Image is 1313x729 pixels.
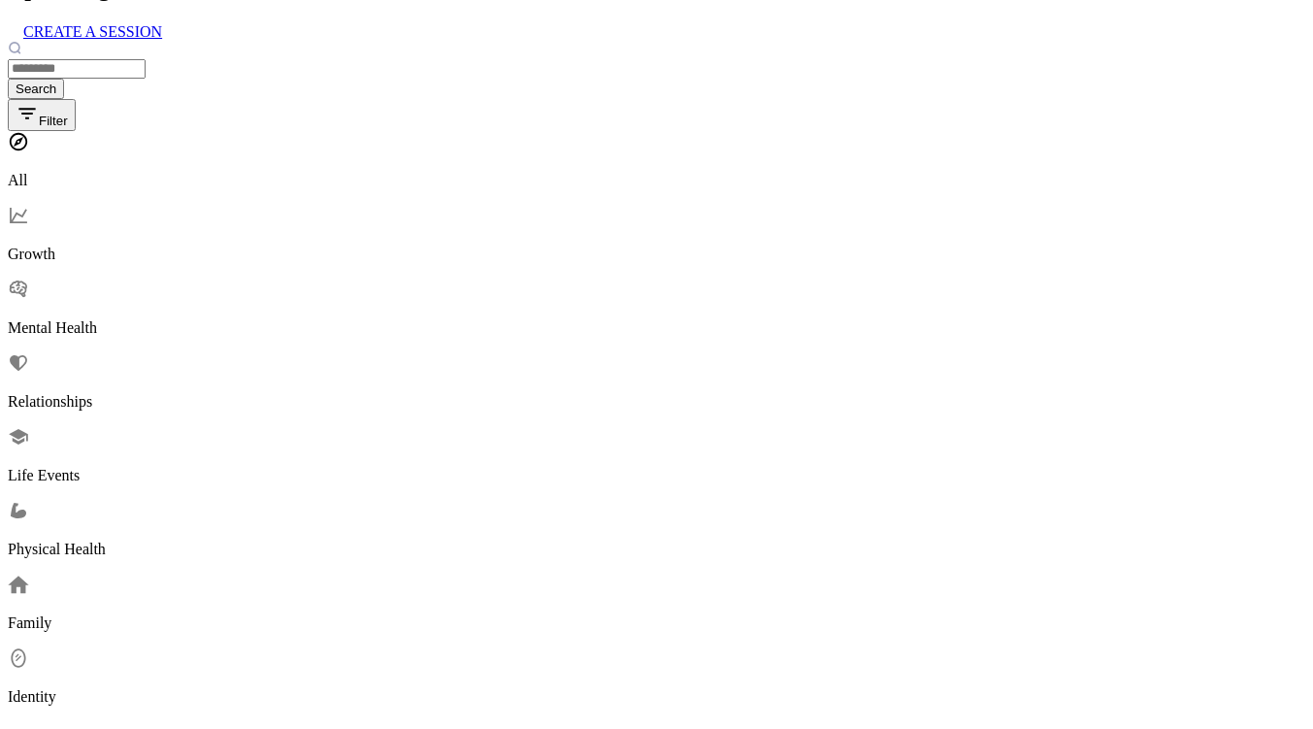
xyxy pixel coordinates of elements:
button: Filter [8,99,76,131]
span: Filter [16,114,68,128]
p: Relationships [8,393,1305,411]
span: Search [16,82,56,96]
p: Growth [8,246,1305,263]
p: Identity [8,688,1305,706]
p: All [8,172,1305,189]
p: Life Events [8,467,1305,484]
p: Mental Health [8,319,1305,337]
a: CREATE A SESSION [8,21,1305,41]
p: Physical Health [8,541,1305,558]
p: Family [8,614,1305,632]
button: Search [8,79,64,99]
span: CREATE A SESSION [23,23,162,40]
